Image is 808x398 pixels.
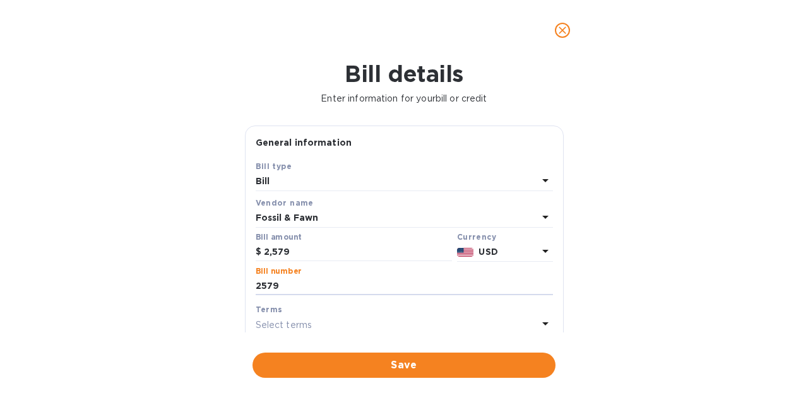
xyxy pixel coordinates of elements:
p: Select terms [256,319,312,332]
b: General information [256,138,352,148]
b: Bill [256,176,270,186]
label: Bill amount [256,233,301,241]
b: USD [478,247,497,257]
b: Vendor name [256,198,314,208]
span: Save [263,358,545,373]
label: Bill number [256,267,301,275]
button: close [547,15,578,45]
p: Enter information for your bill or credit [10,92,798,105]
b: Currency [457,232,496,242]
b: Bill type [256,161,292,171]
img: USD [457,248,474,257]
b: Terms [256,305,283,314]
input: Enter bill number [256,277,553,296]
button: Save [252,353,555,378]
div: $ [256,243,264,262]
b: Fossil & Fawn [256,213,319,223]
input: $ Enter bill amount [264,243,452,262]
h1: Bill details [10,61,798,87]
